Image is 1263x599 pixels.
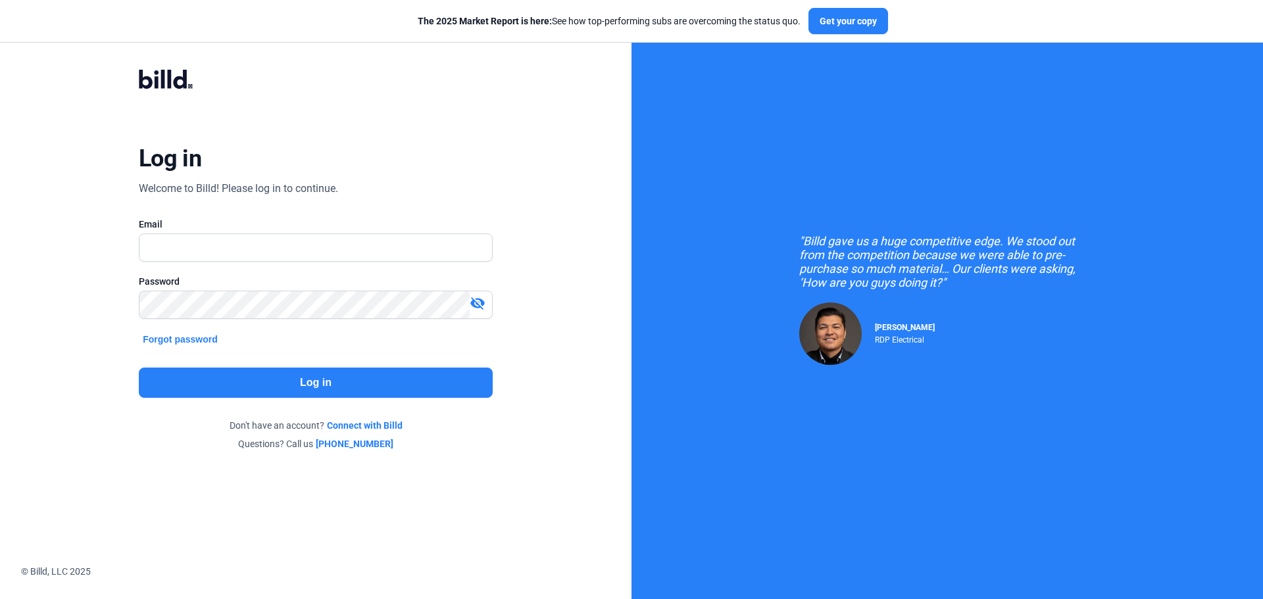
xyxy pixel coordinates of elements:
div: See how top-performing subs are overcoming the status quo. [418,14,801,28]
div: Welcome to Billd! Please log in to continue. [139,181,338,197]
div: Email [139,218,493,231]
a: [PHONE_NUMBER] [316,437,393,450]
div: Password [139,275,493,288]
div: "Billd gave us a huge competitive edge. We stood out from the competition because we were able to... [799,234,1095,289]
div: Log in [139,144,201,173]
div: Don't have an account? [139,419,493,432]
div: Questions? Call us [139,437,493,450]
button: Log in [139,368,493,398]
div: RDP Electrical [875,332,935,345]
a: Connect with Billd [327,419,403,432]
img: Raul Pacheco [799,302,862,365]
span: The 2025 Market Report is here: [418,16,552,26]
mat-icon: visibility_off [470,295,485,311]
button: Forgot password [139,332,222,347]
span: [PERSON_NAME] [875,323,935,332]
button: Get your copy [808,8,888,34]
